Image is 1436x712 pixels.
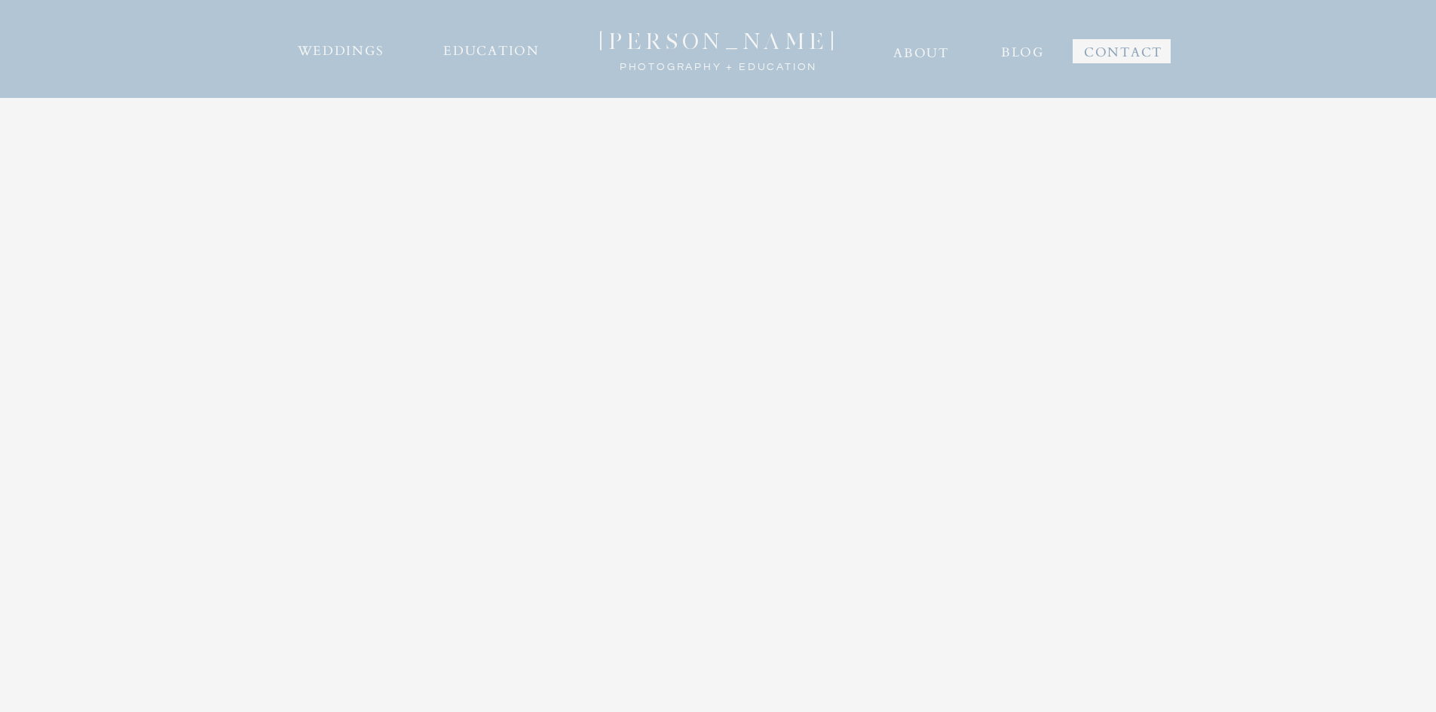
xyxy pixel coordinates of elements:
a: EDUCATION [442,37,542,61]
a: ABOUT [893,39,951,63]
a: CONTACT [1082,38,1165,60]
a: [PERSON_NAME] [582,28,856,49]
a: photography + Education [616,58,822,69]
a: BLOG [1000,38,1046,60]
a: WEDDINGS [295,37,387,61]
